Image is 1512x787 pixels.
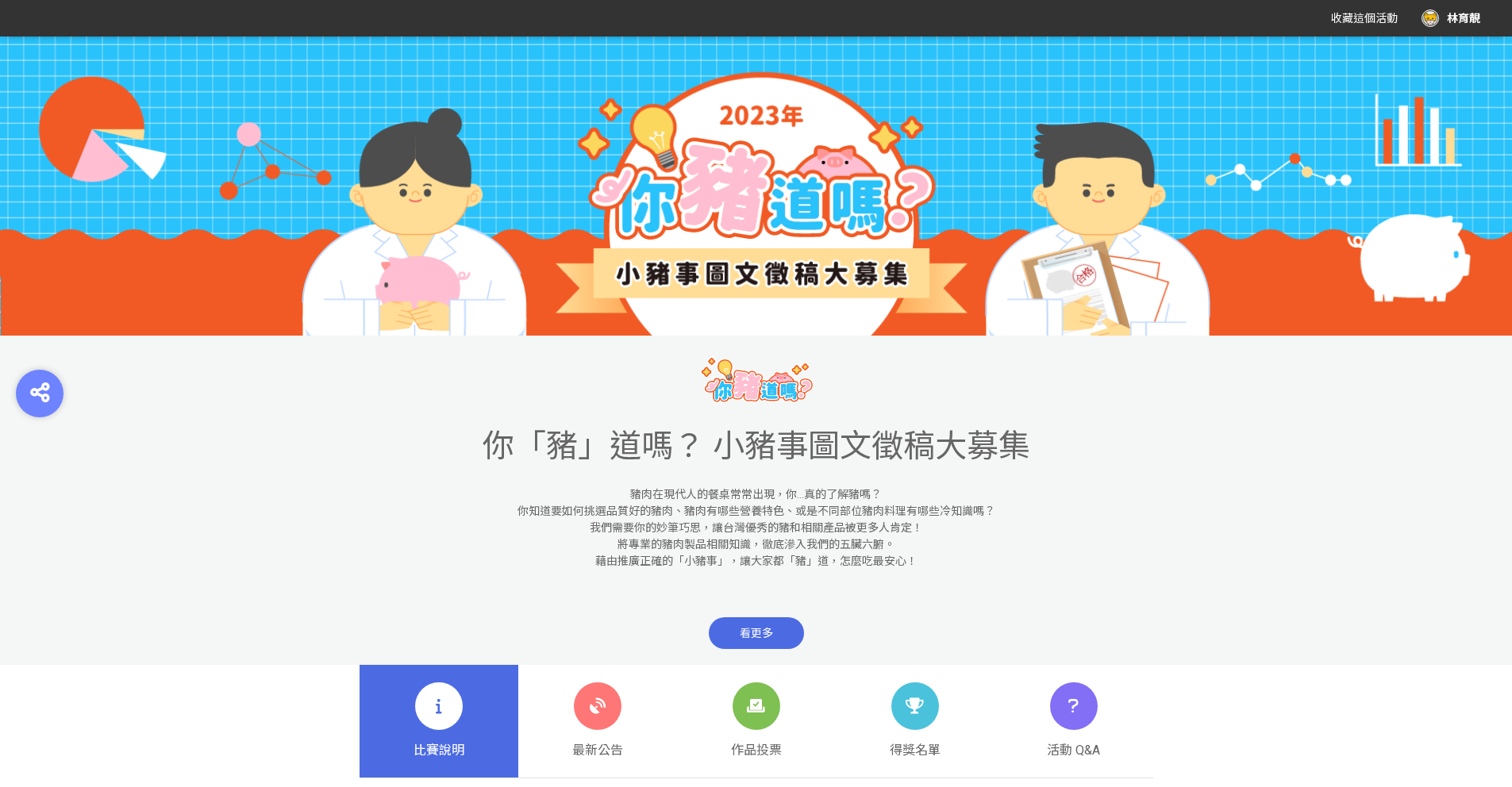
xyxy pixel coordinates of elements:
[890,741,941,760] span: 得獎名單
[709,617,804,649] span: 看更多
[414,741,464,760] span: 比賽說明
[995,665,1153,777] a: 活動 Q&A
[1331,12,1398,25] span: 收藏這個活動
[1047,741,1100,760] span: 活動 Q&A
[483,450,1030,459] a: 你「豬」道嗎？ 小豬事圖文徵稿大募集
[836,665,995,777] a: 得獎名單
[360,665,518,777] a: 比賽說明
[483,428,1030,465] span: 你「豬」道嗎？ 小豬事圖文徵稿大募集
[518,665,677,777] a: 最新公告
[731,741,782,760] span: 作品投票
[572,741,623,760] span: 最新公告
[677,665,836,777] a: 作品投票
[633,351,879,407] img: 你「豬」道嗎？ 小豬事圖文徵稿大募集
